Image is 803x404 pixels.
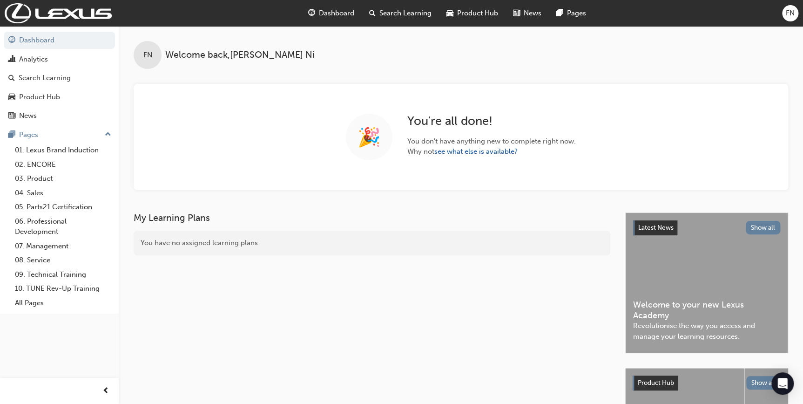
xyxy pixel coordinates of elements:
[434,147,518,156] a: see what else is available?
[439,4,506,23] a: car-iconProduct Hub
[633,321,780,342] span: Revolutionise the way you access and manage your learning resources.
[11,267,115,282] a: 09. Technical Training
[633,300,780,321] span: Welcome to your new Lexus Academy
[4,89,115,106] a: Product Hub
[457,8,498,19] span: Product Hub
[549,4,594,23] a: pages-iconPages
[407,114,576,129] h2: You ' re all done!
[165,50,315,61] span: Welcome back , [PERSON_NAME] Ni
[134,231,610,255] div: You have no assigned learning plans
[143,50,152,61] span: FN
[11,296,115,310] a: All Pages
[19,110,37,121] div: News
[625,212,788,353] a: Latest NewsShow allWelcome to your new Lexus AcademyRevolutionise the way you access and manage y...
[4,69,115,87] a: Search Learning
[4,51,115,68] a: Analytics
[301,4,362,23] a: guage-iconDashboard
[8,93,15,102] span: car-icon
[567,8,586,19] span: Pages
[11,281,115,296] a: 10. TUNE Rev-Up Training
[633,376,781,390] a: Product HubShow all
[8,55,15,64] span: chart-icon
[506,4,549,23] a: news-iconNews
[19,73,71,83] div: Search Learning
[11,239,115,253] a: 07. Management
[308,7,315,19] span: guage-icon
[746,376,781,390] button: Show all
[105,129,111,141] span: up-icon
[8,36,15,45] span: guage-icon
[638,224,674,232] span: Latest News
[11,143,115,157] a: 01. Lexus Brand Induction
[407,136,576,147] span: You don ' t have anything new to complete right now.
[4,32,115,49] a: Dashboard
[8,131,15,139] span: pages-icon
[407,146,576,157] span: Why not
[19,92,60,103] div: Product Hub
[556,7,563,19] span: pages-icon
[11,200,115,214] a: 05. Parts21 Certification
[782,5,798,21] button: FN
[524,8,541,19] span: News
[4,126,115,144] button: Pages
[319,8,354,19] span: Dashboard
[786,8,795,19] span: FN
[638,379,674,387] span: Product Hub
[19,130,38,140] div: Pages
[362,4,439,23] a: search-iconSearch Learning
[446,7,453,19] span: car-icon
[11,186,115,200] a: 04. Sales
[11,157,115,172] a: 02. ENCORE
[5,3,112,23] img: Trak
[102,385,109,397] span: prev-icon
[633,220,780,235] a: Latest NewsShow all
[4,30,115,126] button: DashboardAnalyticsSearch LearningProduct HubNews
[513,7,520,19] span: news-icon
[746,221,781,234] button: Show all
[11,253,115,267] a: 08. Service
[379,8,432,19] span: Search Learning
[771,372,794,395] div: Open Intercom Messenger
[4,107,115,124] a: News
[11,171,115,186] a: 03. Product
[134,212,610,223] h3: My Learning Plans
[19,54,48,65] div: Analytics
[11,214,115,239] a: 06. Professional Development
[369,7,376,19] span: search-icon
[8,74,15,82] span: search-icon
[8,112,15,120] span: news-icon
[358,132,381,143] span: 🎉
